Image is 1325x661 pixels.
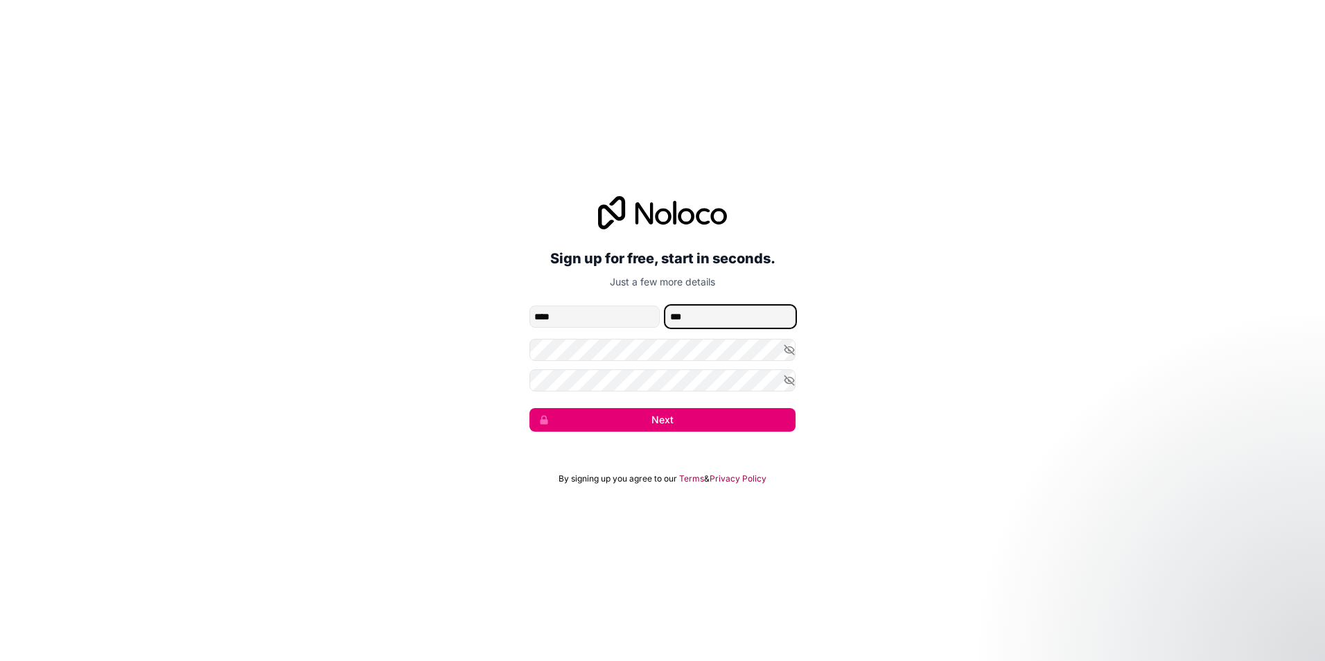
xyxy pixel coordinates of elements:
span: & [704,473,710,484]
button: Next [529,408,796,432]
input: family-name [665,306,796,328]
h2: Sign up for free, start in seconds. [529,246,796,271]
input: Password [529,339,796,361]
span: By signing up you agree to our [559,473,677,484]
a: Privacy Policy [710,473,766,484]
a: Terms [679,473,704,484]
input: given-name [529,306,660,328]
iframe: Intercom notifications message [1048,557,1325,654]
input: Confirm password [529,369,796,391]
p: Just a few more details [529,275,796,289]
